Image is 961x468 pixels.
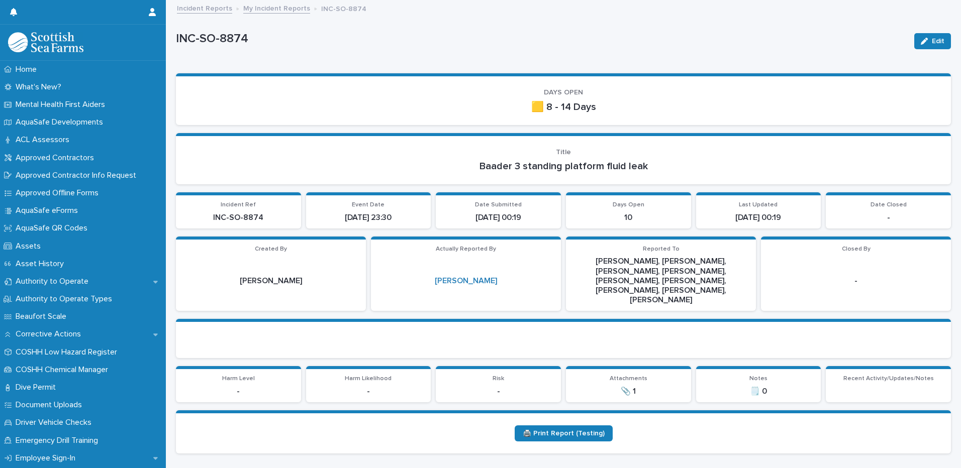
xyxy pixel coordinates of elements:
p: 📎 1 [572,387,685,396]
span: Notes [749,376,767,382]
p: COSHH Low Hazard Register [12,347,125,357]
span: Created By [255,246,287,252]
p: ACL Assessors [12,135,77,145]
p: [DATE] 00:19 [702,213,815,222]
a: 🖨️ Print Report (Testing) [515,425,613,441]
p: Beaufort Scale [12,312,74,321]
p: Driver Vehicle Checks [12,418,100,427]
span: Closed By [842,246,871,252]
p: INC-SO-8874 [321,3,366,14]
span: Date Closed [871,202,907,208]
p: - [767,276,945,286]
span: Edit [932,38,944,45]
span: Harm Likelihood [345,376,392,382]
p: 🟨 8 - 14 Days [188,101,939,113]
span: Last Updated [739,202,778,208]
p: Approved Contractor Info Request [12,171,144,180]
span: Date Submitted [475,202,522,208]
p: Asset History [12,259,72,269]
p: AquaSafe eForms [12,206,86,215]
span: Title [556,149,571,156]
span: Risk [493,376,504,382]
p: [PERSON_NAME], [PERSON_NAME], [PERSON_NAME], [PERSON_NAME], [PERSON_NAME], [PERSON_NAME], [PERSON... [572,257,750,305]
p: Authority to Operate Types [12,294,120,304]
p: Home [12,65,45,74]
p: [PERSON_NAME] [182,276,360,286]
p: Document Uploads [12,400,90,410]
p: Approved Offline Forms [12,188,107,198]
a: My Incident Reports [243,2,310,14]
span: Event Date [352,202,385,208]
p: INC-SO-8874 [176,32,906,46]
span: Harm Level [222,376,255,382]
span: Incident Ref [221,202,256,208]
a: [PERSON_NAME] [435,276,497,286]
p: Emergency Drill Training [12,436,106,445]
span: DAYS OPEN [544,89,583,96]
span: Days Open [613,202,644,208]
p: 10 [572,213,685,222]
p: AquaSafe QR Codes [12,223,95,233]
p: INC-SO-8874 [182,213,295,222]
p: 🗒️ 0 [702,387,815,396]
p: Dive Permit [12,383,64,392]
p: [DATE] 23:30 [312,213,425,222]
a: Incident Reports [177,2,232,14]
span: Recent Activity/Updates/Notes [843,376,934,382]
img: bPIBxiqnSb2ggTQWdOVV [8,32,83,52]
p: Corrective Actions [12,329,89,339]
p: Baader 3 standing platform fluid leak [188,160,939,172]
p: - [182,387,295,396]
p: Authority to Operate [12,277,97,286]
p: What's New? [12,82,69,92]
p: AquaSafe Developments [12,118,111,127]
span: Attachments [610,376,647,382]
p: - [312,387,425,396]
span: Actually Reported By [436,246,496,252]
p: Employee Sign-In [12,453,83,463]
p: Approved Contractors [12,153,102,163]
p: Assets [12,242,49,251]
p: [DATE] 00:19 [442,213,555,222]
p: - [442,387,555,396]
p: COSHH Chemical Manager [12,365,116,375]
button: Edit [914,33,951,49]
p: - [832,213,945,222]
span: 🖨️ Print Report (Testing) [523,430,605,437]
span: Reported To [643,246,680,252]
p: Mental Health First Aiders [12,100,113,109]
